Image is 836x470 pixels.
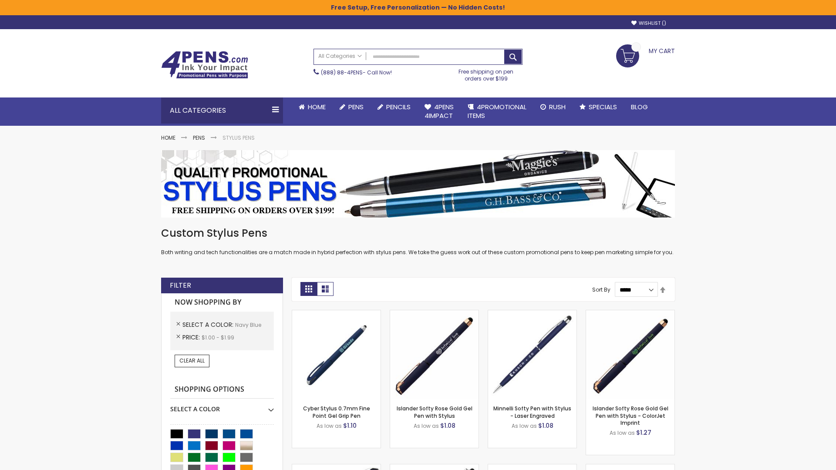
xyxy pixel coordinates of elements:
strong: Filter [170,281,191,290]
span: $1.00 - $1.99 [202,334,234,341]
a: Home [292,97,333,117]
div: All Categories [161,97,283,124]
img: Minnelli Softy Pen with Stylus - Laser Engraved-Navy Blue [488,310,576,399]
span: Home [308,102,326,111]
span: $1.08 [538,421,553,430]
a: Clear All [175,355,209,367]
a: Home [161,134,175,141]
a: Minnelli Softy Pen with Stylus - Laser Engraved [493,405,571,419]
a: Islander Softy Rose Gold Gel Pen with Stylus - ColorJet Imprint [593,405,668,426]
h1: Custom Stylus Pens [161,226,675,240]
span: $1.08 [440,421,455,430]
span: Blog [631,102,648,111]
strong: Shopping Options [170,380,274,399]
label: Sort By [592,286,610,293]
a: Specials [573,97,624,117]
span: As low as [317,422,342,430]
img: Stylus Pens [161,150,675,218]
a: Islander Softy Rose Gold Gel Pen with Stylus - ColorJet Imprint-Navy Blue [586,310,674,317]
strong: Stylus Pens [222,134,255,141]
a: Pens [333,97,371,117]
span: Navy Blue [235,321,261,329]
span: Select A Color [182,320,235,329]
div: Both writing and tech functionalities are a match made in hybrid perfection with stylus pens. We ... [161,226,675,256]
strong: Grid [300,282,317,296]
span: 4PROMOTIONAL ITEMS [468,102,526,120]
a: Pencils [371,97,418,117]
img: Islander Softy Rose Gold Gel Pen with Stylus - ColorJet Imprint-Navy Blue [586,310,674,399]
span: Specials [589,102,617,111]
img: Islander Softy Rose Gold Gel Pen with Stylus-Navy Blue [390,310,479,399]
a: 4PROMOTIONALITEMS [461,97,533,126]
a: Blog [624,97,655,117]
a: Cyber Stylus 0.7mm Fine Point Gel Grip Pen-Navy Blue [292,310,381,317]
a: Rush [533,97,573,117]
a: Cyber Stylus 0.7mm Fine Point Gel Grip Pen [303,405,370,419]
span: - Call Now! [321,69,392,76]
span: As low as [512,422,537,430]
div: Free shipping on pen orders over $199 [450,65,523,82]
span: Clear All [179,357,205,364]
a: All Categories [314,49,366,64]
a: 4Pens4impact [418,97,461,126]
span: Price [182,333,202,342]
span: $1.10 [343,421,357,430]
span: Pencils [386,102,411,111]
strong: Now Shopping by [170,293,274,312]
img: Cyber Stylus 0.7mm Fine Point Gel Grip Pen-Navy Blue [292,310,381,399]
a: Islander Softy Rose Gold Gel Pen with Stylus [397,405,472,419]
span: As low as [414,422,439,430]
span: All Categories [318,53,362,60]
span: $1.27 [636,428,651,437]
span: Rush [549,102,566,111]
a: Wishlist [631,20,666,27]
span: 4Pens 4impact [425,102,454,120]
div: Select A Color [170,399,274,413]
a: Pens [193,134,205,141]
span: As low as [610,429,635,436]
a: Minnelli Softy Pen with Stylus - Laser Engraved-Navy Blue [488,310,576,317]
span: Pens [348,102,364,111]
a: Islander Softy Rose Gold Gel Pen with Stylus-Navy Blue [390,310,479,317]
a: (888) 88-4PENS [321,69,363,76]
img: 4Pens Custom Pens and Promotional Products [161,51,248,79]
